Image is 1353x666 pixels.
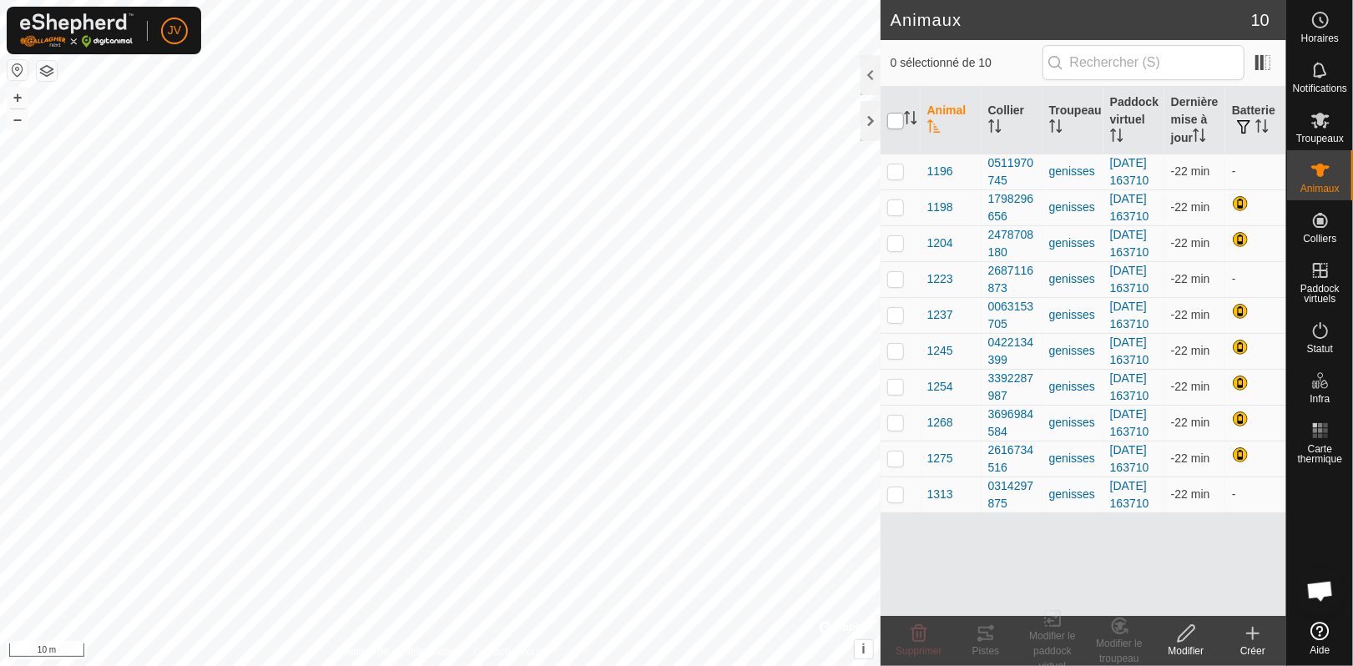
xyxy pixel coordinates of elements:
span: 1245 [927,342,953,360]
th: Batterie [1225,87,1286,154]
div: genisses [1049,342,1097,360]
a: [DATE] 163710 [1110,264,1149,295]
span: 13 sept. 2025, 10 h 05 [1171,272,1210,285]
span: 13 sept. 2025, 10 h 05 [1171,200,1210,214]
span: Aide [1310,645,1330,655]
a: [DATE] 163710 [1110,300,1149,330]
span: 13 sept. 2025, 10 h 05 [1171,452,1210,465]
div: Ouvrir le chat [1295,566,1345,616]
p-sorticon: Activer pour trier [1110,131,1123,144]
th: Collier [982,87,1043,154]
button: Couches de carte [37,61,57,81]
span: 13 sept. 2025, 10 h 05 [1171,308,1210,321]
a: [DATE] 163710 [1110,443,1149,474]
span: Troupeaux [1296,134,1344,144]
span: Colliers [1303,234,1336,244]
span: Horaires [1301,33,1339,43]
a: [DATE] 163710 [1110,192,1149,223]
p-sorticon: Activer pour trier [988,122,1002,135]
div: 2687116873 [988,262,1036,297]
a: [DATE] 163710 [1110,407,1149,438]
span: 13 sept. 2025, 10 h 05 [1171,380,1210,393]
span: 1268 [927,414,953,431]
div: 0063153705 [988,298,1036,333]
span: 0 sélectionné de 10 [891,54,1043,72]
a: Politique de confidentialité [337,644,453,659]
p-sorticon: Activer pour trier [1193,131,1206,144]
th: Troupeau [1043,87,1103,154]
a: [DATE] 163710 [1110,156,1149,187]
a: [DATE] 163710 [1110,336,1149,366]
span: 10 [1251,8,1270,33]
div: 0422134399 [988,334,1036,369]
div: 1798296656 [988,190,1036,225]
span: Notifications [1293,83,1347,93]
span: 13 sept. 2025, 10 h 06 [1171,416,1210,429]
button: – [8,109,28,129]
span: 1198 [927,199,953,216]
div: genisses [1049,235,1097,252]
span: 1204 [927,235,953,252]
button: Réinitialiser la carte [8,60,28,80]
button: i [855,640,873,658]
td: - [1225,154,1286,189]
span: Statut [1307,344,1333,354]
h2: Animaux [891,10,1251,30]
span: Carte thermique [1291,444,1349,464]
div: Modifier [1153,643,1219,658]
div: genisses [1049,450,1097,467]
input: Rechercher (S) [1043,45,1244,80]
th: Animal [921,87,982,154]
span: 13 sept. 2025, 10 h 06 [1171,236,1210,250]
div: 2616734516 [988,441,1036,477]
span: 1313 [927,486,953,503]
div: genisses [1049,199,1097,216]
th: Dernière mise à jour [1164,87,1225,154]
p-sorticon: Activer pour trier [927,122,941,135]
div: genisses [1049,163,1097,180]
span: Animaux [1300,184,1340,194]
div: 3696984584 [988,406,1036,441]
div: Créer [1219,643,1286,658]
span: 1223 [927,270,953,288]
div: 2478708180 [988,226,1036,261]
img: Logo Gallagher [20,13,134,48]
td: - [1225,261,1286,297]
a: [DATE] 163710 [1110,371,1149,402]
span: Infra [1310,394,1330,404]
span: 1275 [927,450,953,467]
div: genisses [1049,414,1097,431]
td: - [1225,477,1286,512]
a: Aide [1287,615,1353,662]
a: [DATE] 163710 [1110,479,1149,510]
div: genisses [1049,270,1097,288]
span: 13 sept. 2025, 10 h 05 [1171,164,1210,178]
span: 13 sept. 2025, 10 h 05 [1171,344,1210,357]
div: Pistes [952,643,1019,658]
div: Modifier le troupeau [1086,636,1153,666]
div: 0511970745 [988,154,1036,189]
button: + [8,88,28,108]
span: Supprimer [896,645,942,657]
span: i [861,642,865,656]
div: genisses [1049,486,1097,503]
span: JV [168,22,181,39]
p-sorticon: Activer pour trier [1049,122,1063,135]
span: 1196 [927,163,953,180]
p-sorticon: Activer pour trier [904,114,917,127]
a: [DATE] 163710 [1110,228,1149,259]
div: 3392287987 [988,370,1036,405]
div: 0314297875 [988,477,1036,512]
p-sorticon: Activer pour trier [1255,122,1269,135]
span: Paddock virtuels [1291,284,1349,304]
span: 13 sept. 2025, 10 h 05 [1171,487,1210,501]
div: genisses [1049,378,1097,396]
th: Paddock virtuel [1103,87,1164,154]
span: 1254 [927,378,953,396]
a: Contactez-nous [473,644,543,659]
div: genisses [1049,306,1097,324]
span: 1237 [927,306,953,324]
